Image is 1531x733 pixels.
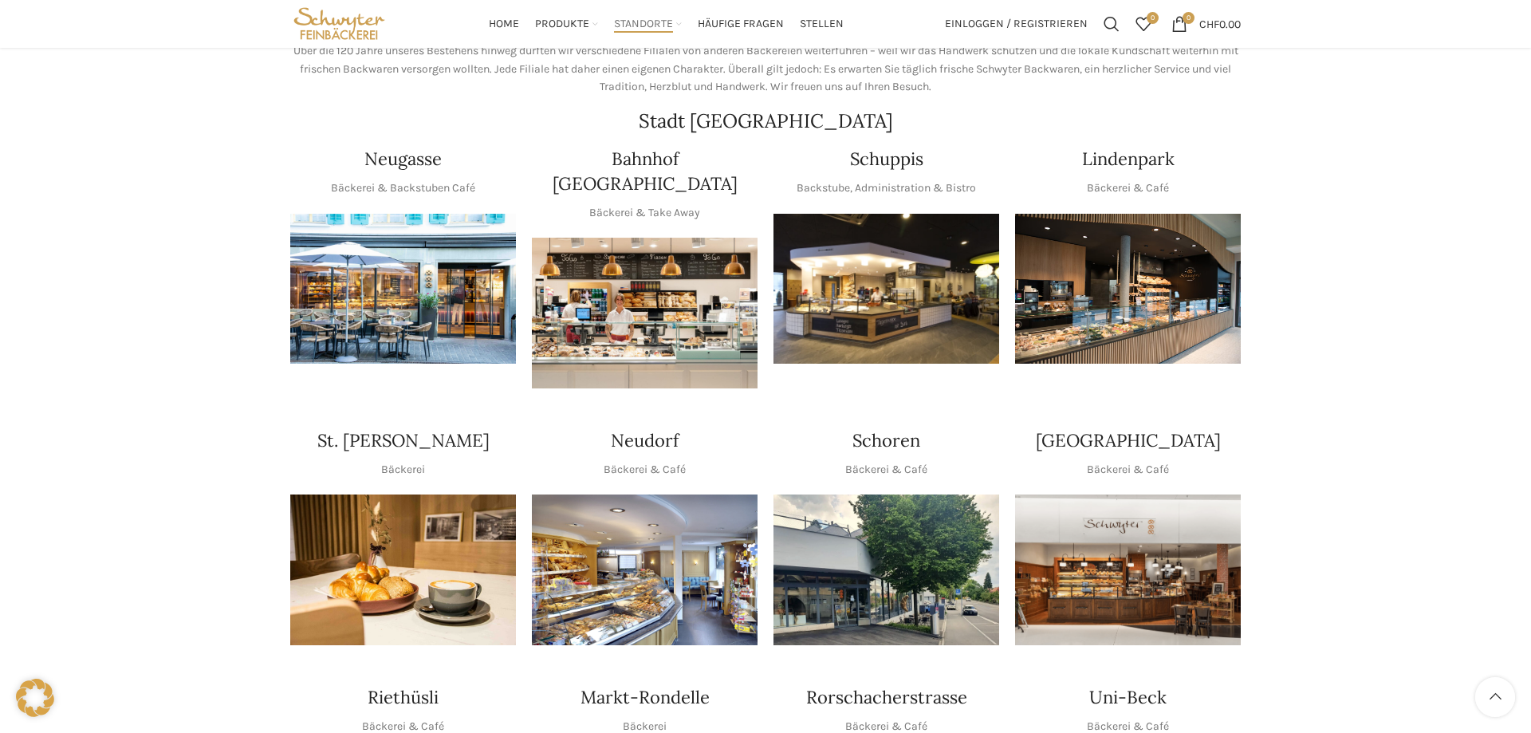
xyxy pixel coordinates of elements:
p: Bäckerei [381,461,425,479]
p: Bäckerei & Take Away [589,204,700,222]
a: 0 [1128,8,1159,40]
img: 150130-Schwyter-013 [773,214,999,365]
div: 1 / 1 [532,495,758,645]
a: Home [489,8,519,40]
p: Bäckerei & Café [845,461,927,479]
h4: Lindenpark [1082,147,1175,171]
div: 1 / 1 [532,238,758,388]
a: Häufige Fragen [698,8,784,40]
span: Produkte [535,17,589,32]
h4: Riethüsli [368,685,439,710]
span: Einloggen / Registrieren [945,18,1088,30]
img: Schwyter-1800x900 [1015,495,1241,645]
h4: Bahnhof [GEOGRAPHIC_DATA] [532,147,758,196]
p: Bäckerei & Backstuben Café [331,179,475,197]
span: Häufige Fragen [698,17,784,32]
a: Standorte [614,8,682,40]
p: Bäckerei & Café [604,461,686,479]
span: 0 [1183,12,1194,24]
img: Neugasse [290,214,516,365]
a: Scroll to top button [1475,677,1515,717]
span: Stellen [800,17,844,32]
div: 1 / 1 [773,495,999,645]
h4: Markt-Rondelle [581,685,710,710]
a: 0 CHF0.00 [1163,8,1249,40]
img: 0842cc03-b884-43c1-a0c9-0889ef9087d6 copy [773,495,999,645]
div: Main navigation [396,8,937,40]
div: 1 / 1 [290,495,516,645]
a: Stellen [800,8,844,40]
p: Bäckerei & Café [1087,179,1169,197]
a: Site logo [290,16,388,30]
p: Über die 120 Jahre unseres Bestehens hinweg durften wir verschiedene Filialen von anderen Bäckere... [290,42,1241,96]
img: 017-e1571925257345 [1015,214,1241,365]
img: schwyter-23 [290,495,516,645]
div: 1 / 1 [1015,214,1241,365]
bdi: 0.00 [1199,17,1241,30]
span: 0 [1147,12,1159,24]
div: Meine Wunschliste [1128,8,1159,40]
img: Neudorf_1 [532,495,758,645]
h4: Rorschacherstrasse [806,685,967,710]
h4: Schoren [852,428,920,453]
a: Einloggen / Registrieren [937,8,1096,40]
h4: Neudorf [611,428,679,453]
img: Bahnhof St. Gallen [532,238,758,388]
h4: Neugasse [364,147,442,171]
div: 1 / 1 [1015,495,1241,645]
h4: [GEOGRAPHIC_DATA] [1036,428,1221,453]
span: Standorte [614,17,673,32]
a: Suchen [1096,8,1128,40]
div: 1 / 1 [773,214,999,365]
h4: Schuppis [850,147,923,171]
h2: Stadt [GEOGRAPHIC_DATA] [290,112,1241,131]
h4: St. [PERSON_NAME] [317,428,490,453]
h4: Uni-Beck [1089,685,1167,710]
span: CHF [1199,17,1219,30]
div: 1 / 1 [290,214,516,365]
span: Home [489,17,519,32]
p: Bäckerei & Café [1087,461,1169,479]
p: Backstube, Administration & Bistro [797,179,976,197]
a: Produkte [535,8,598,40]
